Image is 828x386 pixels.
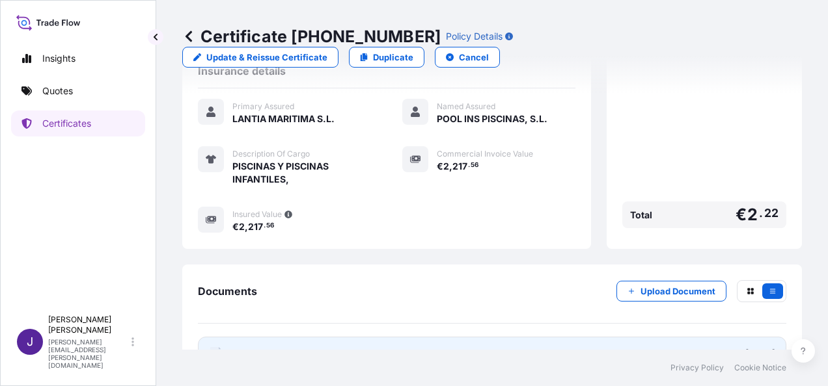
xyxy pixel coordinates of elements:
[736,207,747,223] span: €
[471,163,478,168] span: 56
[616,281,726,302] button: Upload Document
[42,52,76,65] p: Insights
[48,315,129,335] p: [PERSON_NAME] [PERSON_NAME]
[239,222,245,231] span: 2
[232,347,279,360] span: Certificate
[11,78,145,104] a: Quotes
[266,224,274,228] span: 56
[630,209,652,222] span: Total
[232,209,282,220] span: Insured Value
[232,160,371,186] span: PISCINAS Y PISCINAS INFANTILES,
[468,163,470,168] span: .
[734,363,786,373] a: Cookie Notice
[759,209,763,217] span: .
[443,162,449,171] span: 2
[198,337,786,370] a: PDFCertificate[DATE]
[764,209,779,217] span: 22
[459,51,489,64] p: Cancel
[182,26,441,47] p: Certificate [PHONE_NUMBER]
[11,45,145,71] a: Insights
[349,47,424,68] a: Duplicate
[437,101,495,112] span: Named Assured
[437,112,547,125] span: POOL INS PISCINAS, S.L.
[449,162,452,171] span: ,
[182,47,338,68] a: Update & Reissue Certificate
[245,222,248,231] span: ,
[437,149,533,159] span: Commercial Invoice Value
[42,117,91,130] p: Certificates
[248,222,263,231] span: 217
[198,285,257,298] span: Documents
[232,112,335,125] span: LANTIA MARITIMA S.L.
[446,30,503,43] p: Policy Details
[206,51,327,64] p: Update & Reissue Certificate
[373,51,413,64] p: Duplicate
[232,222,239,231] span: €
[747,207,758,223] span: 2
[232,101,294,112] span: Primary Assured
[745,347,775,360] div: [DATE]
[11,110,145,136] a: Certificates
[232,149,310,159] span: Description Of Cargo
[48,338,129,369] p: [PERSON_NAME][EMAIL_ADDRESS][PERSON_NAME][DOMAIN_NAME]
[437,162,443,171] span: €
[264,224,266,228] span: .
[452,162,467,171] span: 217
[435,47,500,68] button: Cancel
[641,285,715,298] p: Upload Document
[42,84,73,97] p: Quotes
[27,335,33,348] span: J
[670,363,724,373] a: Privacy Policy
